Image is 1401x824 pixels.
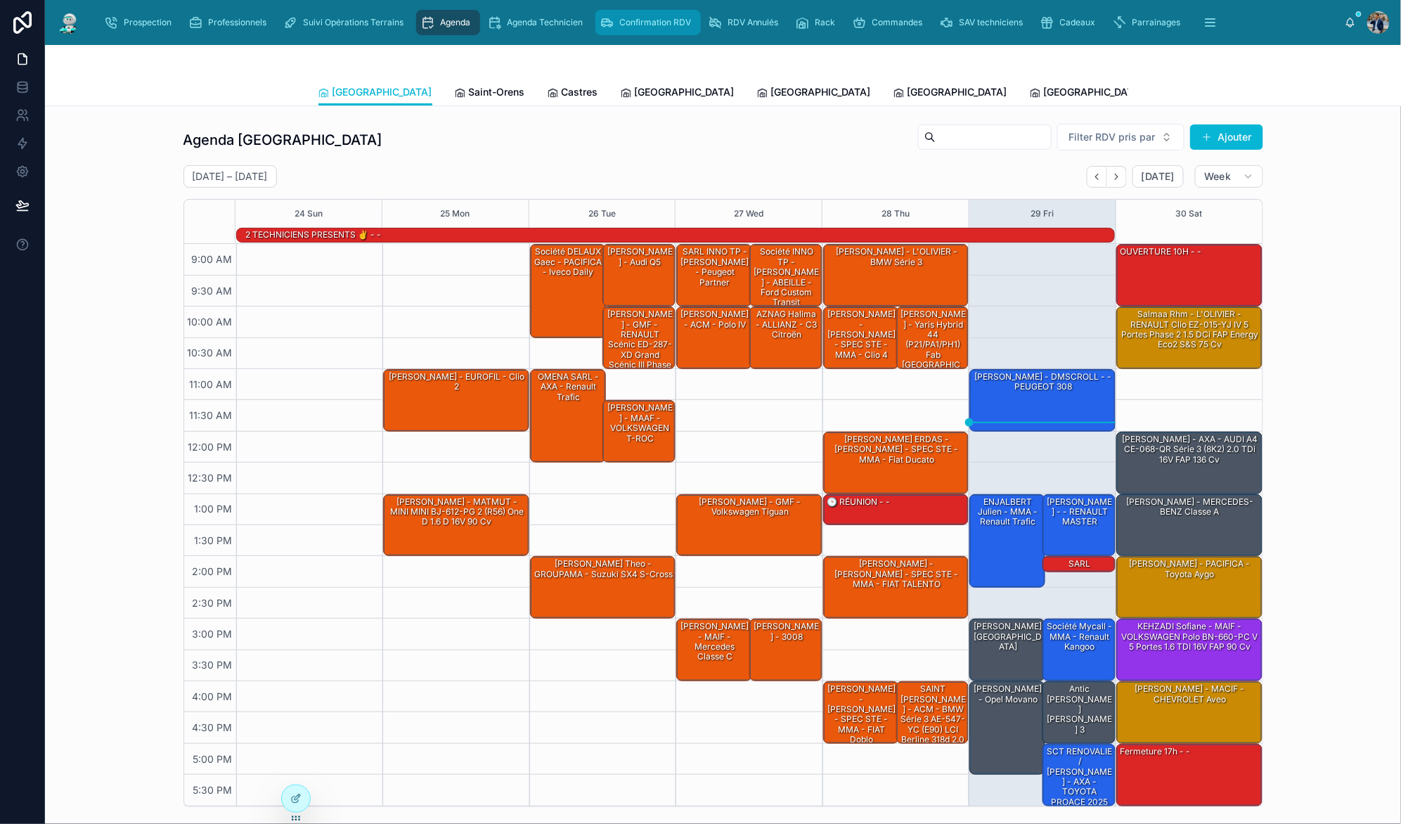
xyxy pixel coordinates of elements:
div: [PERSON_NAME] - Audi Q5 [605,245,674,269]
div: Salmaa Rhm - L'OLIVIER - RENAULT Clio EZ-015-YJ IV 5 Portes Phase 2 1.5 dCi FAP Energy eco2 S&S 7... [1119,308,1261,352]
a: Parrainages [1109,10,1191,35]
button: Ajouter [1190,124,1263,150]
button: 24 Sun [295,200,323,228]
div: [PERSON_NAME] - ACM - polo IV [677,307,751,368]
span: Confirmation RDV [619,17,691,28]
div: Salmaa Rhm - L'OLIVIER - RENAULT Clio EZ-015-YJ IV 5 Portes Phase 2 1.5 dCi FAP Energy eco2 S&S 7... [1117,307,1262,368]
span: Saint-Orens [469,85,525,99]
div: SCT RENOVALIE / [PERSON_NAME] - AXA - TOYOTA PROACE 2025 [1043,745,1115,806]
a: Castres [548,79,598,108]
span: [GEOGRAPHIC_DATA] [771,85,871,99]
button: 30 Sat [1176,200,1203,228]
div: [PERSON_NAME] - MERCEDES-BENZ Classe A [1119,496,1261,519]
div: [PERSON_NAME] - [PERSON_NAME] - SPEC STE - MMA - FIAT Doblo [826,683,898,746]
div: KEHZADI Sofiane - MAIF - VOLKSWAGEN Polo BN-660-PC V 5 portes 1.6 TDI 16V FAP 90 cv [1117,619,1262,681]
a: Professionnels [184,10,276,35]
div: [PERSON_NAME] - MATMUT - MINI MINI BJ-612-PG 2 (R56) One D 1.6 D 16V 90 cv [386,496,528,529]
div: [PERSON_NAME] - - RENAULT MASTER [1043,495,1115,556]
div: Société INNO TP - [PERSON_NAME] - ABEILLE - Ford custom transit [750,245,822,306]
div: Antic [PERSON_NAME][PERSON_NAME] 3 [1043,682,1115,743]
span: Week [1204,170,1231,183]
div: [PERSON_NAME] - Audi Q5 [603,245,675,306]
a: [GEOGRAPHIC_DATA] [1030,79,1144,108]
span: 12:00 PM [185,441,236,453]
div: [PERSON_NAME] - 3008 [752,620,821,643]
div: [PERSON_NAME] - MATMUT - MINI MINI BJ-612-PG 2 (R56) One D 1.6 D 16V 90 cv [384,495,529,556]
div: [PERSON_NAME] - [PERSON_NAME] - SPEC STE - MMA - FIAT Doblo [824,682,898,743]
a: Rack [792,10,846,35]
span: [GEOGRAPHIC_DATA] [1044,85,1144,99]
div: [PERSON_NAME] - GMF - Volkswagen Tiguan [679,496,821,519]
span: [GEOGRAPHIC_DATA] [635,85,735,99]
div: AZNAG Halima - ALLIANZ - C3 Citroën [752,308,821,341]
span: 4:30 PM [189,721,236,733]
div: [PERSON_NAME] - AXA - AUDI A4 CE-068-QR Série 3 (8K2) 2.0 TDi 16V FAP 136 cv [1117,432,1262,494]
span: [GEOGRAPHIC_DATA] [333,85,432,99]
div: [PERSON_NAME] - AXA - AUDI A4 CE-068-QR Série 3 (8K2) 2.0 TDi 16V FAP 136 cv [1119,433,1261,466]
span: Parrainages [1132,17,1181,28]
button: Back [1087,166,1107,188]
div: [PERSON_NAME] - - RENAULT MASTER [1045,496,1114,529]
span: 9:30 AM [188,285,236,297]
div: [PERSON_NAME] - PACIFICA - Toyota aygo [1119,558,1261,581]
button: 29 Fri [1031,200,1054,228]
div: [PERSON_NAME] - MACIF - CHEVROLET Aveo [1117,682,1262,743]
span: 5:00 PM [190,753,236,765]
h2: [DATE] – [DATE] [193,169,268,184]
span: 1:30 PM [191,534,236,546]
button: 26 Tue [588,200,616,228]
a: Agenda Technicien [483,10,593,35]
span: SAV techniciens [960,17,1024,28]
button: Select Button [1057,124,1184,150]
div: AZNAG Halima - ALLIANZ - C3 Citroën [750,307,822,368]
div: [PERSON_NAME] - MAIF - Mercedes classe C [677,619,751,681]
div: ENJALBERT Julien - MMA - renault trafic [970,495,1045,587]
div: [PERSON_NAME] - MERCEDES-BENZ Classe A [1117,495,1262,556]
div: [PERSON_NAME] Theo - GROUPAMA - Suzuki SX4 S-cross [531,557,676,618]
span: 12:30 PM [185,472,236,484]
div: SCT RENOVALIE / [PERSON_NAME] - AXA - TOYOTA PROACE 2025 [1045,745,1114,809]
div: [PERSON_NAME] - [PERSON_NAME] - SPEC STE - MMA - FIAT TALENTO [824,557,969,618]
div: SARL INNO TP - [PERSON_NAME] - Peugeot partner [679,245,751,289]
div: Fermeture 17h - - [1117,745,1262,806]
div: SARL FOUCAULT - ACM - Opel Astra [1045,558,1114,601]
div: [PERSON_NAME] - L'OLIVIER - BMW Série 3 [826,245,968,269]
span: 2:00 PM [189,565,236,577]
div: KEHZADI Sofiane - MAIF - VOLKSWAGEN Polo BN-660-PC V 5 portes 1.6 TDI 16V FAP 90 cv [1119,620,1261,653]
div: [PERSON_NAME] - GMF - Volkswagen Tiguan [677,495,822,556]
button: 28 Thu [882,200,910,228]
div: [PERSON_NAME] - EUROFIL - clio 2 [386,371,528,394]
div: [PERSON_NAME] - ACM - polo IV [679,308,751,331]
a: Saint-Orens [455,79,525,108]
span: 11:00 AM [186,378,236,390]
a: Agenda [416,10,480,35]
button: Week [1195,165,1263,188]
div: [PERSON_NAME] - [PERSON_NAME] - SPEC STE - MMA - clio 4 [824,307,898,368]
span: 4:00 PM [189,690,236,702]
div: Société DELAUX Gaec - PACIFICA - iveco daily [531,245,605,337]
span: Cadeaux [1060,17,1096,28]
span: Agenda [440,17,470,28]
h1: Agenda [GEOGRAPHIC_DATA] [183,130,382,150]
button: 25 Mon [441,200,470,228]
div: OUVERTURE 10H - - [1117,245,1262,306]
div: OMENA SARL - AXA - Renault trafic [531,370,605,462]
span: 10:00 AM [184,316,236,328]
div: [PERSON_NAME] - Opel movano [970,682,1045,774]
div: [PERSON_NAME] - MAIF - Mercedes classe C [679,620,751,664]
div: OUVERTURE 10H - - [1119,245,1203,258]
div: [PERSON_NAME] - DMSCROLL - - PEUGEOT 308 [970,370,1115,431]
div: SARL FOUCAULT - ACM - Opel Astra [1043,557,1115,571]
span: Rack [815,17,836,28]
div: [PERSON_NAME] - MAAF - VOLKSWAGEN T-ROC [605,401,674,445]
a: RDV Annulés [704,10,789,35]
div: [PERSON_NAME] - [PERSON_NAME] - SPEC STE - MMA - clio 4 [826,308,898,361]
div: [PERSON_NAME] - EUROFIL - clio 2 [384,370,529,431]
a: Commandes [848,10,933,35]
span: 3:00 PM [189,628,236,640]
span: 3:30 PM [189,659,236,671]
div: [PERSON_NAME] - MACIF - CHEVROLET Aveo [1119,683,1261,706]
